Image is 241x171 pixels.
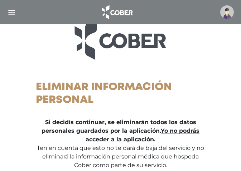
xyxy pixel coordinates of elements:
img: profile-placeholder.svg [220,5,234,19]
p: Ten en cuenta que esto no te dará de baja del servicio y no eliminará la información personal méd... [36,118,206,170]
img: Cober_menu-lines-white.svg [7,8,16,17]
img: logo_cober_home-white.png [98,4,136,21]
strong: Si decidís continuar, se eliminarán todos los datos personales guardados por la aplicación. . [42,119,199,143]
h1: Eliminar información personal [36,81,206,107]
img: logo_ingresar.jpg [54,9,187,72]
span: Yo no podrás acceder a la aplicación [86,127,199,143]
